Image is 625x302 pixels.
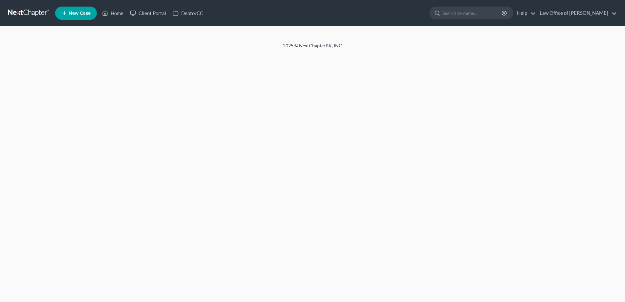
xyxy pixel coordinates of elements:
input: Search by name... [442,7,503,19]
span: New Case [69,11,91,16]
div: 2025 © NextChapterBK, INC [125,42,500,54]
a: Help [514,7,536,19]
a: Home [99,7,127,19]
a: Client Portal [127,7,169,19]
a: DebtorCC [169,7,206,19]
a: Law Office of [PERSON_NAME] [536,7,617,19]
